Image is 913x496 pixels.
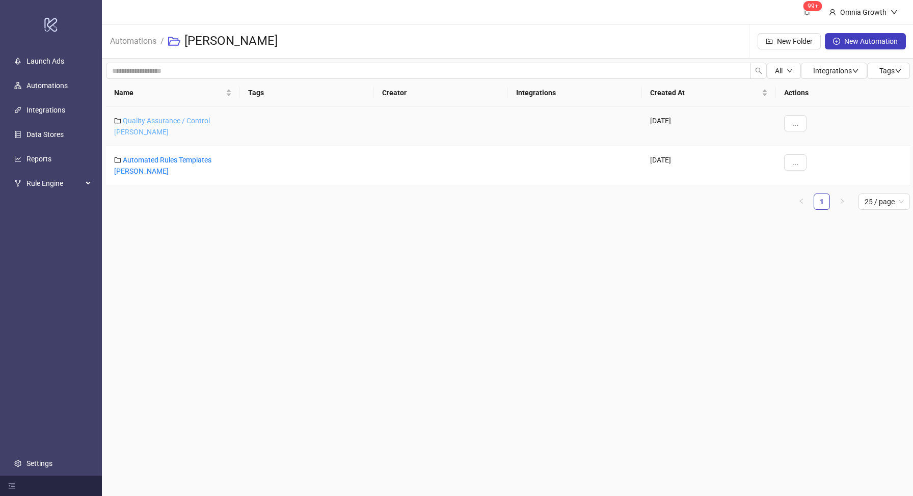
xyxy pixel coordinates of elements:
button: New Folder [758,33,821,49]
th: Integrations [508,79,642,107]
li: / [160,25,164,58]
span: left [798,198,804,204]
sup: 111 [803,1,822,11]
button: Integrationsdown [801,63,867,79]
button: ... [784,115,807,131]
button: New Automation [825,33,906,49]
h3: [PERSON_NAME] [184,33,278,49]
span: search [755,67,762,74]
span: right [839,198,845,204]
li: 1 [814,194,830,210]
span: ... [792,158,798,167]
button: left [793,194,810,210]
div: [DATE] [642,107,776,146]
th: Name [106,79,240,107]
span: Created At [650,87,760,98]
button: Tagsdown [867,63,910,79]
a: Data Stores [26,130,64,139]
span: folder-open [168,35,180,47]
span: folder-add [766,38,773,45]
button: Alldown [767,63,801,79]
button: right [834,194,850,210]
span: folder [114,117,121,124]
th: Tags [240,79,374,107]
span: user [829,9,836,16]
a: Reports [26,155,51,163]
span: 25 / page [865,194,904,209]
span: New Folder [777,37,813,45]
span: ... [792,119,798,127]
th: Actions [776,79,910,107]
span: Integrations [813,67,859,75]
a: Quality Assurance / Control [PERSON_NAME] [114,117,210,136]
a: Automated Rules Templates [PERSON_NAME] [114,156,211,175]
span: plus-circle [833,38,840,45]
span: bell [803,8,811,15]
span: down [895,67,902,74]
span: down [852,67,859,74]
span: Tags [879,67,902,75]
a: Automations [108,35,158,46]
span: fork [14,180,21,187]
li: Next Page [834,194,850,210]
a: Automations [26,81,68,90]
div: Omnia Growth [836,7,891,18]
span: down [891,9,898,16]
a: Settings [26,459,52,467]
a: Launch Ads [26,57,64,65]
span: Name [114,87,224,98]
div: Page Size [858,194,910,210]
span: down [787,68,793,74]
div: [DATE] [642,146,776,185]
th: Created At [642,79,776,107]
a: 1 [814,194,829,209]
span: Rule Engine [26,173,83,194]
a: Integrations [26,106,65,114]
span: New Automation [844,37,898,45]
span: All [775,67,783,75]
span: folder [114,156,121,163]
span: menu-fold [8,482,15,489]
button: ... [784,154,807,171]
th: Creator [374,79,508,107]
li: Previous Page [793,194,810,210]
